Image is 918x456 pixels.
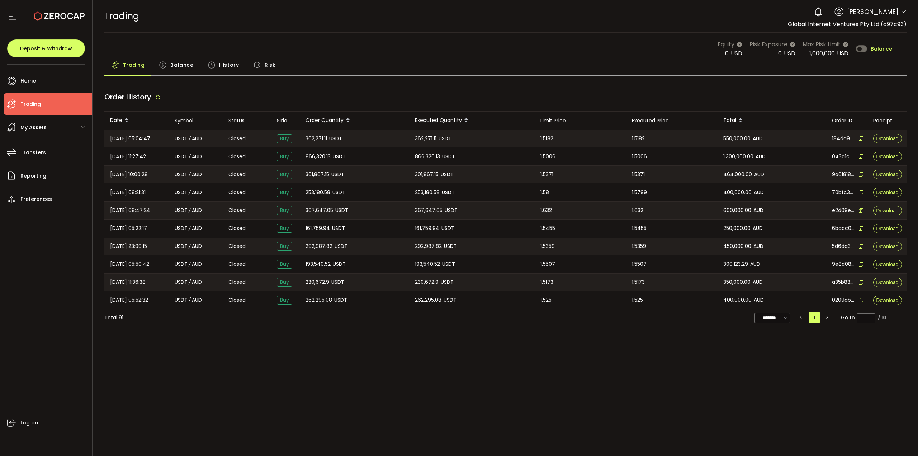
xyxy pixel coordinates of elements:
[20,99,41,109] span: Trading
[632,188,647,197] span: 1.5799
[723,242,751,250] span: 450,000.00
[20,46,72,51] span: Deposit & Withdraw
[175,224,188,232] span: USDT
[104,314,123,321] div: Total 91
[718,40,734,49] span: Equity
[540,152,555,161] span: 1.5006
[306,224,330,232] span: 161,759.94
[832,207,855,214] span: e2d09e3f-a5e4-46fe-8aae-aacb436e0a78
[110,135,150,143] span: [DATE] 05:04:47
[306,135,327,143] span: 362,271.11
[873,170,902,179] button: Download
[300,114,409,127] div: Order Quantity
[756,152,766,161] span: AUD
[277,170,292,179] span: Buy
[809,49,835,57] span: 1,000,000
[277,224,292,233] span: Buy
[873,296,902,305] button: Download
[540,170,553,179] span: 1.5371
[175,296,188,304] span: USDT
[192,135,202,143] span: AUD
[333,152,346,161] span: USDT
[415,278,439,286] span: 230,672.9
[832,243,855,250] span: 5d6da38c-d4a0-4506-a5c6-c76b8638ac06
[750,260,760,268] span: AUD
[626,117,718,125] div: Executed Price
[228,225,246,232] span: Closed
[277,242,292,251] span: Buy
[415,188,440,197] span: 253,180.58
[175,242,188,250] span: USDT
[169,117,223,125] div: Symbol
[778,49,782,57] span: 0
[175,152,188,161] span: USDT
[723,278,751,286] span: 350,000.00
[442,188,455,197] span: USDT
[876,280,898,285] span: Download
[784,49,795,57] span: USD
[873,152,902,161] button: Download
[632,224,647,232] span: 1.5455
[334,296,347,304] span: USDT
[540,242,555,250] span: 1.5359
[540,260,555,268] span: 1.5507
[873,188,902,197] button: Download
[110,296,148,304] span: [DATE] 05:52:32
[803,40,841,49] span: Max Risk Limit
[192,260,202,268] span: AUD
[876,172,898,177] span: Download
[277,134,292,143] span: Buy
[753,242,763,250] span: AUD
[332,224,345,232] span: USDT
[535,117,626,125] div: Limit Price
[873,134,902,143] button: Download
[306,170,329,179] span: 301,867.15
[873,224,902,233] button: Download
[189,278,191,286] em: /
[876,244,898,249] span: Download
[632,135,645,143] span: 1.5182
[331,170,344,179] span: USDT
[867,117,907,125] div: Receipt
[723,206,751,215] span: 600,000.00
[723,188,752,197] span: 400,000.00
[878,314,886,321] div: / 10
[170,58,193,72] span: Balance
[832,135,855,142] span: 184da97e-45d8-4a6a-a84c-403fec506a28
[718,114,826,127] div: Total
[175,135,188,143] span: USDT
[189,296,191,304] em: /
[175,170,188,179] span: USDT
[632,260,647,268] span: 1.5507
[415,242,442,250] span: 292,987.82
[110,152,146,161] span: [DATE] 11:27:42
[847,7,899,17] span: [PERSON_NAME]
[277,152,292,161] span: Buy
[841,312,875,323] span: Go to
[192,224,202,232] span: AUD
[271,117,300,125] div: Side
[20,418,40,428] span: Log out
[415,224,439,232] span: 161,759.94
[189,242,191,250] em: /
[306,242,332,250] span: 292,987.82
[192,242,202,250] span: AUD
[415,260,440,268] span: 193,540.52
[837,49,848,57] span: USD
[415,170,439,179] span: 301,867.15
[441,224,454,232] span: USDT
[192,206,202,215] span: AUD
[415,135,436,143] span: 362,271.11
[20,76,36,86] span: Home
[723,152,753,161] span: 1,300,000.00
[228,260,246,268] span: Closed
[409,114,535,127] div: Executed Quantity
[110,170,148,179] span: [DATE] 10:00:28
[873,242,902,251] button: Download
[110,188,146,197] span: [DATE] 08:21:31
[444,296,456,304] span: USDT
[753,224,763,232] span: AUD
[189,206,191,215] em: /
[754,170,764,179] span: AUD
[876,154,898,159] span: Download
